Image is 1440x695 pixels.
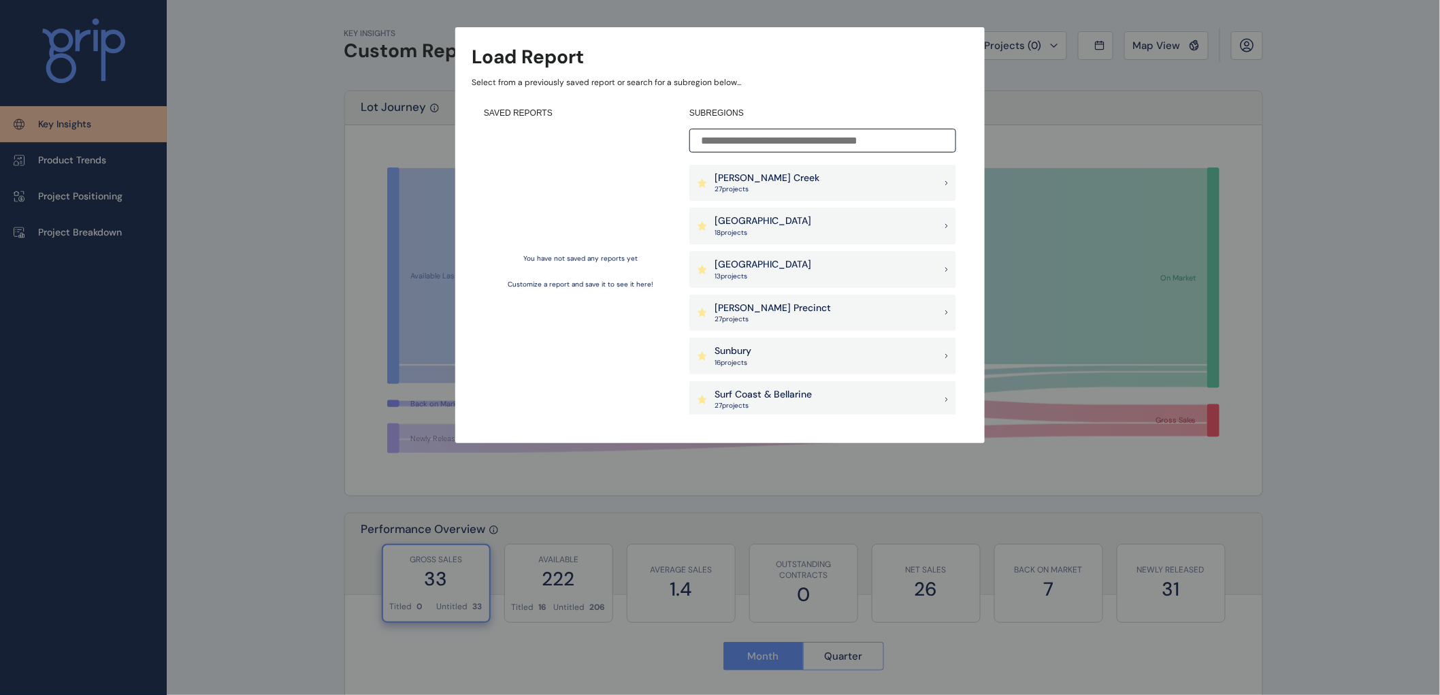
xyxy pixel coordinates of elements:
[715,228,811,238] p: 18 project s
[715,344,751,358] p: Sunbury
[484,108,677,119] h4: SAVED REPORTS
[715,172,819,185] p: [PERSON_NAME] Creek
[715,314,831,324] p: 27 project s
[523,254,638,263] p: You have not saved any reports yet
[689,108,956,119] h4: SUBREGIONS
[472,44,584,70] h3: Load Report
[715,258,811,272] p: [GEOGRAPHIC_DATA]
[715,358,751,368] p: 16 project s
[715,401,812,410] p: 27 project s
[715,388,812,402] p: Surf Coast & Bellarine
[715,184,819,194] p: 27 project s
[508,280,653,289] p: Customize a report and save it to see it here!
[715,272,811,281] p: 13 project s
[715,302,831,315] p: [PERSON_NAME] Precinct
[715,214,811,228] p: [GEOGRAPHIC_DATA]
[472,77,968,88] p: Select from a previously saved report or search for a subregion below...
